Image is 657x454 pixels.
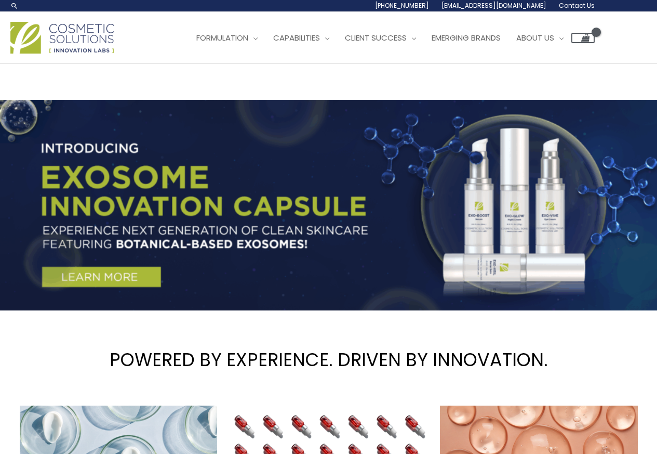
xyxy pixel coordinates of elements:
span: Formulation [196,32,248,43]
img: Cosmetic Solutions Logo [10,22,114,54]
span: [PHONE_NUMBER] [375,1,429,10]
span: Capabilities [273,32,320,43]
span: [EMAIL_ADDRESS][DOMAIN_NAME] [441,1,546,10]
a: Search icon link [10,2,19,10]
span: Emerging Brands [432,32,501,43]
a: Formulation [189,22,265,54]
a: View Shopping Cart, empty [571,33,595,43]
nav: Site Navigation [181,22,595,54]
span: Contact Us [559,1,595,10]
a: Capabilities [265,22,337,54]
span: Client Success [345,32,407,43]
a: Client Success [337,22,424,54]
a: About Us [508,22,571,54]
span: About Us [516,32,554,43]
a: Emerging Brands [424,22,508,54]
